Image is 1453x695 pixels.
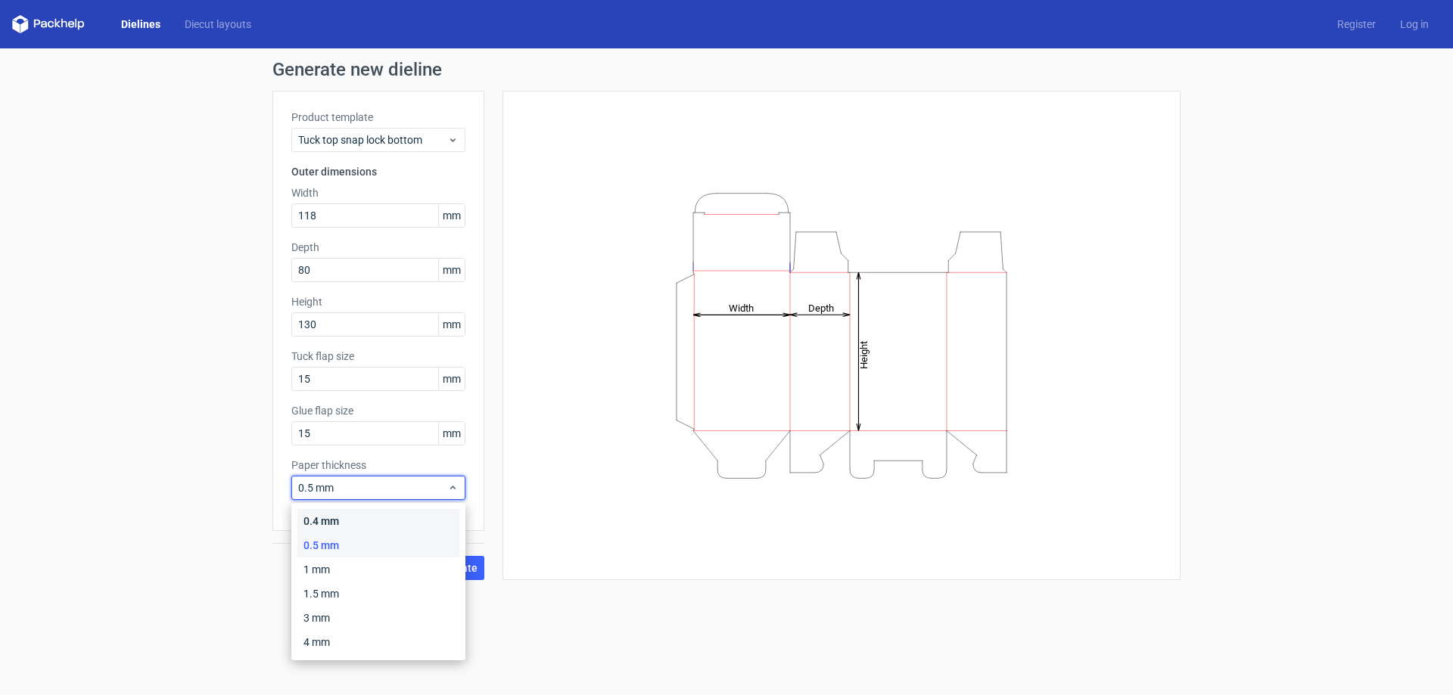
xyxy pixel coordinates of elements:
span: mm [438,313,465,336]
h3: Outer dimensions [291,164,465,179]
tspan: Width [729,302,754,313]
label: Height [291,294,465,309]
span: 0.5 mm [298,480,447,495]
a: Log in [1388,17,1441,32]
div: 3 mm [297,606,459,630]
span: mm [438,368,465,390]
span: mm [438,204,465,227]
label: Tuck flap size [291,349,465,364]
div: 0.4 mm [297,509,459,533]
span: mm [438,422,465,445]
span: Tuck top snap lock bottom [298,132,447,147]
div: 0.5 mm [297,533,459,557]
label: Product template [291,110,465,125]
div: 1.5 mm [297,582,459,606]
div: 4 mm [297,630,459,654]
a: Diecut layouts [173,17,263,32]
a: Register [1325,17,1388,32]
label: Depth [291,240,465,255]
label: Glue flap size [291,403,465,418]
tspan: Height [858,340,870,368]
h1: Generate new dieline [272,61,1181,79]
label: Paper thickness [291,458,465,473]
label: Width [291,185,465,200]
a: Dielines [109,17,173,32]
span: mm [438,259,465,281]
tspan: Depth [808,302,834,313]
div: 1 mm [297,557,459,582]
